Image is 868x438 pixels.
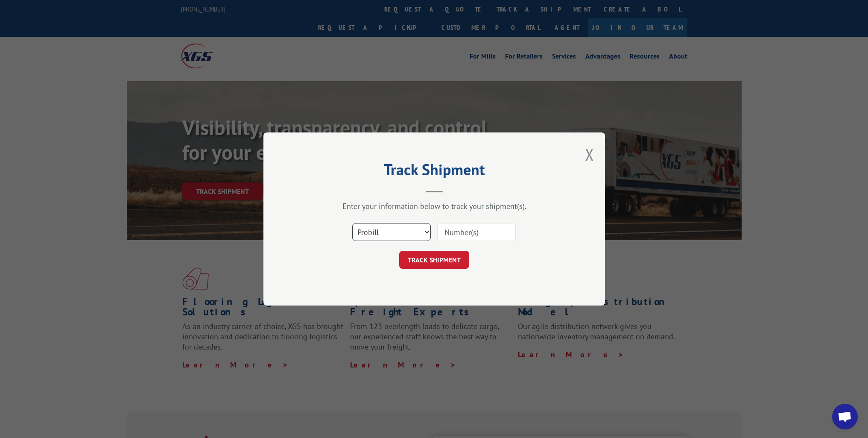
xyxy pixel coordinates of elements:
[832,404,858,429] a: Open chat
[306,201,562,211] div: Enter your information below to track your shipment(s).
[399,251,469,269] button: TRACK SHIPMENT
[585,143,594,166] button: Close modal
[437,223,516,241] input: Number(s)
[306,164,562,180] h2: Track Shipment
